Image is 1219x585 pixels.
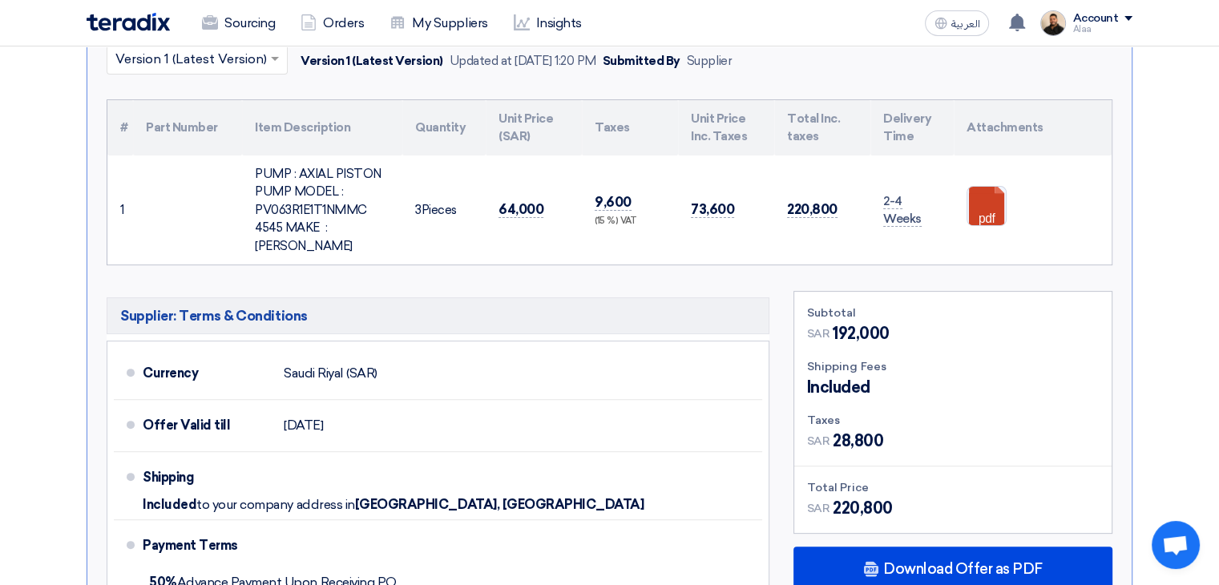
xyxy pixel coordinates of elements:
div: Alaa [1072,25,1132,34]
h5: Supplier: Terms & Conditions [107,297,769,334]
div: (15 %) VAT [595,215,665,228]
td: 1 [107,155,133,265]
div: Taxes [807,412,1099,429]
div: Version 1 (Latest Version) [301,52,443,71]
div: PUMP : AXIAL PISTON PUMP MODEL : PV063R1E1T1NMMC 4545 MAKE : [PERSON_NAME] [255,165,390,256]
div: Total Price [807,479,1099,496]
span: Included [807,375,870,399]
th: Total Inc. taxes [774,100,870,155]
th: Quantity [402,100,486,155]
span: العربية [951,18,979,30]
div: Shipping Fees [807,358,1099,375]
td: Pieces [402,155,486,265]
span: [GEOGRAPHIC_DATA], [GEOGRAPHIC_DATA] [355,497,644,513]
th: Part Number [133,100,242,155]
span: Included [143,497,196,513]
span: 73,600 [691,201,734,218]
div: Subtotal [807,305,1099,321]
span: SAR [807,433,830,450]
div: Payment Terms [143,526,743,565]
div: Offer Valid till [143,406,271,445]
a: Sourcing [189,6,288,41]
th: Taxes [582,100,678,155]
div: Submitted By [603,52,680,71]
span: 3 [415,203,422,217]
th: Delivery Time [870,100,954,155]
span: SAR [807,500,830,517]
div: Currency [143,354,271,393]
img: MAA_1717931611039.JPG [1040,10,1066,36]
th: Unit Price Inc. Taxes [678,100,774,155]
span: 2-4 Weeks [883,194,922,228]
span: [DATE] [284,418,323,434]
div: Updated at [DATE] 1:20 PM [450,52,596,71]
a: piston_pumpsparker_pv_datasheet_1757499086440.pdf [967,187,1096,283]
a: Orders [288,6,377,41]
th: Attachments [954,100,1112,155]
div: Supplier [687,52,732,71]
div: Account [1072,12,1118,26]
span: 64,000 [498,201,543,218]
span: Download Offer as PDF [883,562,1043,576]
th: Item Description [242,100,402,155]
span: 28,800 [833,429,883,453]
span: to your company address in [196,497,355,513]
div: Shipping [143,458,271,497]
span: 220,800 [833,496,893,520]
span: 192,000 [833,321,890,345]
a: Insights [501,6,595,41]
th: # [107,100,133,155]
span: SAR [807,325,830,342]
a: My Suppliers [377,6,500,41]
span: 9,600 [595,194,632,211]
div: Open chat [1152,521,1200,569]
button: العربية [925,10,989,36]
div: Saudi Riyal (SAR) [284,358,377,389]
th: Unit Price (SAR) [486,100,582,155]
img: Teradix logo [87,13,170,31]
span: 220,800 [787,201,838,218]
